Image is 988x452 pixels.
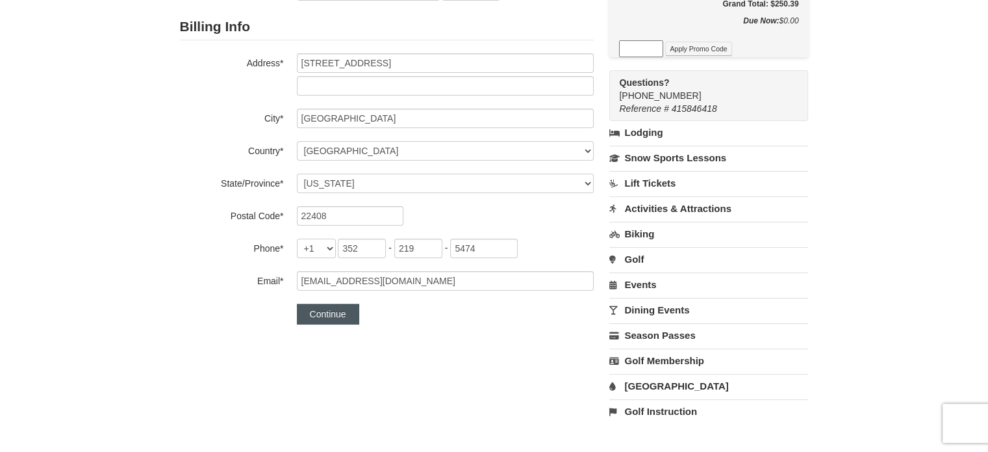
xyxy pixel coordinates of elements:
label: City* [180,109,284,125]
input: xxx [338,239,386,258]
input: Email [297,271,594,291]
input: xxxx [450,239,518,258]
a: Lodging [609,121,808,144]
label: Address* [180,53,284,70]
span: Reference # [619,103,668,114]
input: Postal Code [297,206,403,226]
input: City [297,109,594,128]
span: - [445,243,448,253]
span: 415846418 [672,103,717,114]
a: Biking [609,222,808,246]
input: Billing Info [297,53,594,73]
strong: Due Now: [743,16,779,25]
a: Season Passes [609,323,808,347]
div: $0.00 [619,14,798,40]
a: Golf Membership [609,349,808,373]
a: Dining Events [609,298,808,322]
a: Golf Instruction [609,399,808,423]
a: Activities & Attractions [609,196,808,220]
button: Apply Promo Code [665,42,731,56]
button: Continue [297,304,359,325]
a: Events [609,273,808,297]
a: Snow Sports Lessons [609,146,808,170]
label: Country* [180,141,284,157]
a: Golf [609,247,808,271]
span: - [388,243,392,253]
h2: Billing Info [180,14,594,40]
label: State/Province* [180,174,284,190]
span: [PHONE_NUMBER] [619,76,785,101]
label: Phone* [180,239,284,255]
label: Email* [180,271,284,287]
label: Postal Code* [180,206,284,222]
a: [GEOGRAPHIC_DATA] [609,374,808,398]
a: Lift Tickets [609,171,808,195]
input: xxx [394,239,442,258]
strong: Questions? [619,77,669,88]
